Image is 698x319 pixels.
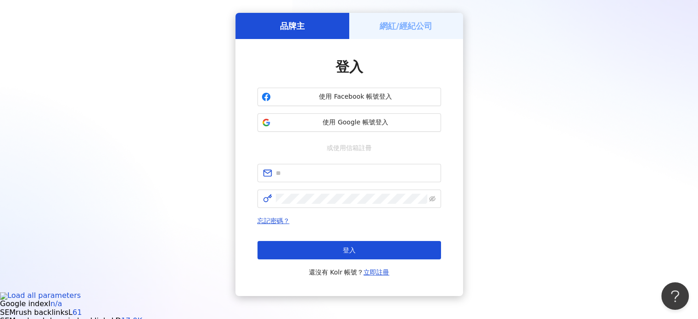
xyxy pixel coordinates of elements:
[309,267,390,278] span: 還沒有 Kolr 帳號？
[280,20,305,32] h5: 品牌主
[50,299,62,308] a: n/a
[343,246,356,254] span: 登入
[73,308,82,317] a: 61
[429,196,436,202] span: eye-invisible
[335,59,363,75] span: 登入
[380,20,432,32] h5: 網紅/經紀公司
[274,92,437,101] span: 使用 Facebook 帳號登入
[320,143,378,153] span: 或使用信箱註冊
[257,217,290,224] a: 忘記密碼？
[7,291,81,300] span: Load all parameters
[363,269,389,276] a: 立即註冊
[48,299,50,308] span: I
[274,118,437,127] span: 使用 Google 帳號登入
[68,308,73,317] span: L
[257,241,441,259] button: 登入
[257,88,441,106] button: 使用 Facebook 帳號登入
[257,113,441,132] button: 使用 Google 帳號登入
[661,282,689,310] iframe: Help Scout Beacon - Open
